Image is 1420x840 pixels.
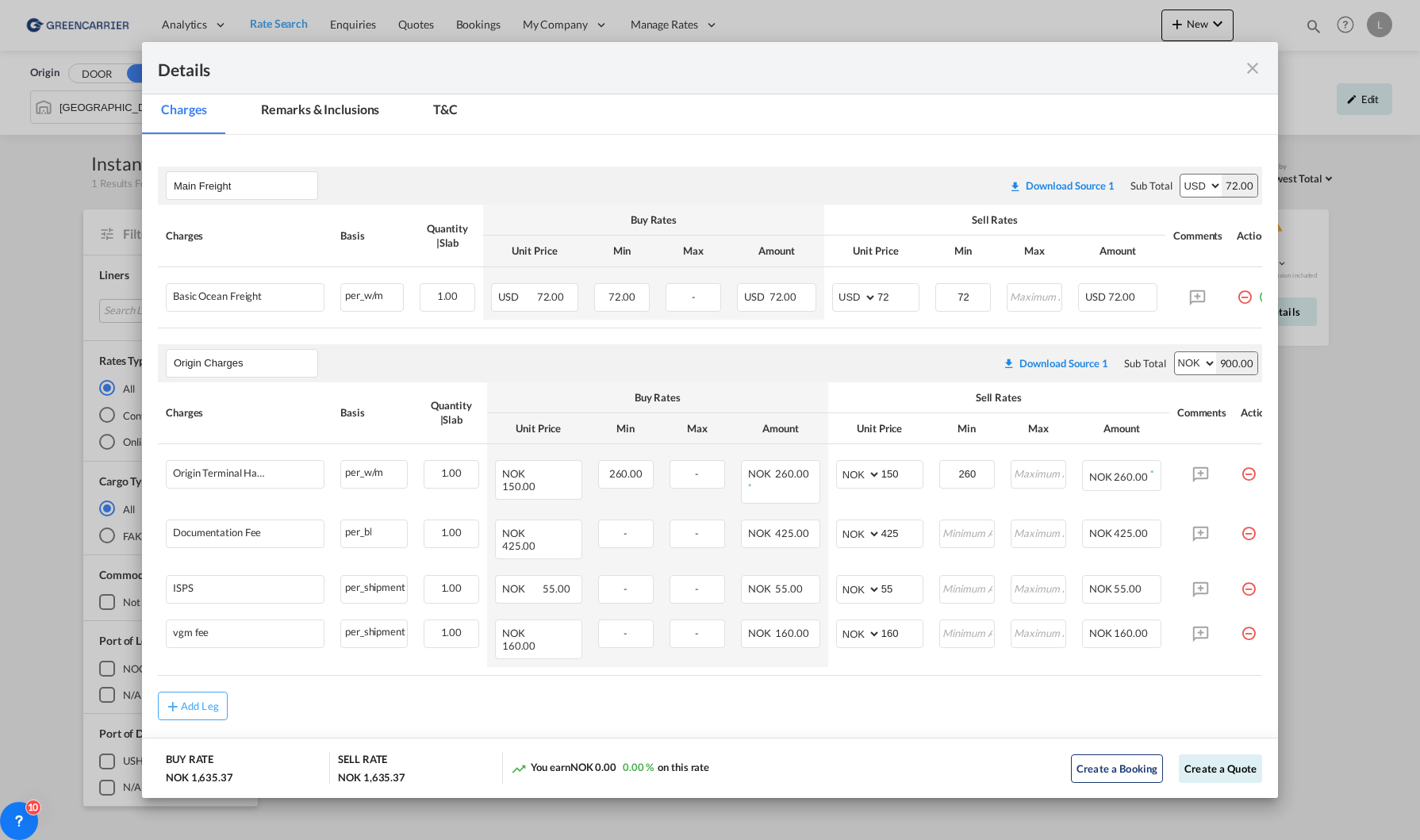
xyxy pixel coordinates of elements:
[158,58,1152,78] div: Details
[1089,527,1112,539] span: NOK
[748,481,751,492] sup: Minimum amount
[502,480,535,493] span: 150.00
[502,467,541,480] span: NOK
[1089,470,1112,483] span: NOK
[832,213,1157,227] div: Sell Rates
[941,461,994,485] input: Minimum Amount
[338,752,387,770] div: SELL RATE
[1009,179,1115,192] div: Download original source rate sheet
[1003,357,1108,370] div: Download original source rate sheet
[537,290,565,303] span: 72.00
[775,527,808,539] span: 425.00
[881,461,923,485] input: 150
[341,576,407,596] div: per_shipment
[173,582,194,594] div: ISPS
[414,90,477,134] md-tab-item: T&C
[590,413,662,444] th: Min
[748,582,773,595] span: NOK
[695,627,699,639] span: -
[1085,290,1106,303] span: USD
[1124,356,1165,370] div: Sub Total
[775,627,808,639] span: 160.00
[424,398,479,427] div: Quantity | Slab
[624,527,627,539] span: -
[483,236,586,267] th: Unit Price
[733,413,828,444] th: Amount
[836,390,1161,405] div: Sell Rates
[341,284,403,304] div: per_w/m
[420,221,475,250] div: Quantity | Slab
[511,761,527,777] md-icon: icon-trending-up
[623,761,654,773] span: 0.00 %
[1179,754,1262,783] button: Create a Quote
[881,520,923,544] input: 425
[242,90,398,134] md-tab-item: Remarks & Inclusions
[1070,236,1165,267] th: Amount
[692,290,696,303] span: -
[158,692,228,720] button: Add Leg
[1229,205,1282,267] th: Action
[1003,357,1015,370] md-icon: icon-download
[748,467,773,480] span: NOK
[340,228,404,243] div: Basis
[174,174,317,198] input: Leg Name
[1165,205,1229,267] th: Comments
[166,405,324,420] div: Charges
[166,752,213,770] div: BUY RATE
[881,576,923,600] input: 55
[881,620,923,644] input: 160
[181,701,219,711] div: Add Leg
[1233,382,1286,444] th: Action
[695,467,699,480] span: -
[1237,283,1253,299] md-icon: icon-minus-circle-outline red-400-fg pt-7
[173,627,209,639] div: vgm fee
[341,461,407,481] div: per_w/m
[1012,576,1065,600] input: Maximum Amount
[142,42,1278,798] md-dialog: Port of Loading ...
[608,290,636,303] span: 72.00
[1216,352,1257,374] div: 900.00
[1012,620,1065,644] input: Maximum Amount
[658,236,729,267] th: Max
[340,405,408,420] div: Basis
[1169,382,1233,444] th: Comments
[1089,627,1112,639] span: NOK
[1262,619,1278,635] md-icon: icon-plus-circle-outline green-400-fg
[1130,178,1172,193] div: Sub Total
[1114,582,1142,595] span: 55.00
[441,581,462,594] span: 1.00
[1003,413,1074,444] th: Max
[1222,175,1257,197] div: 72.00
[502,539,535,552] span: 425.00
[748,527,773,539] span: NOK
[1089,582,1112,595] span: NOK
[695,582,699,595] span: -
[1243,59,1262,78] md-icon: icon-close fg-AAA8AD m-0 cursor
[941,576,994,600] input: Minimum Amount
[662,413,733,444] th: Max
[1074,413,1169,444] th: Amount
[1114,527,1147,539] span: 425.00
[941,520,994,544] input: Minimum Amount
[624,627,627,639] span: -
[1114,470,1147,483] span: 260.00
[165,698,181,714] md-icon: icon-plus md-link-fg s20
[543,582,570,595] span: 55.00
[999,236,1070,267] th: Max
[142,90,493,134] md-pagination-wrapper: Use the left and right arrow keys to navigate between tabs
[437,290,459,302] span: 1.00
[173,467,268,479] div: Origin Terminal Handling Charge
[769,290,797,303] span: 72.00
[142,90,226,134] md-tab-item: Charges
[174,351,317,375] input: Leg Name
[744,290,767,303] span: USD
[1008,284,1061,308] input: Maximum Amount
[502,639,535,652] span: 160.00
[775,582,803,595] span: 55.00
[1241,619,1257,635] md-icon: icon-minus-circle-outline red-400-fg pt-7
[995,357,1116,370] div: Download original source rate sheet
[1071,754,1163,783] button: Create a Booking
[1009,180,1022,193] md-icon: icon-download
[624,582,627,595] span: -
[502,527,541,539] span: NOK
